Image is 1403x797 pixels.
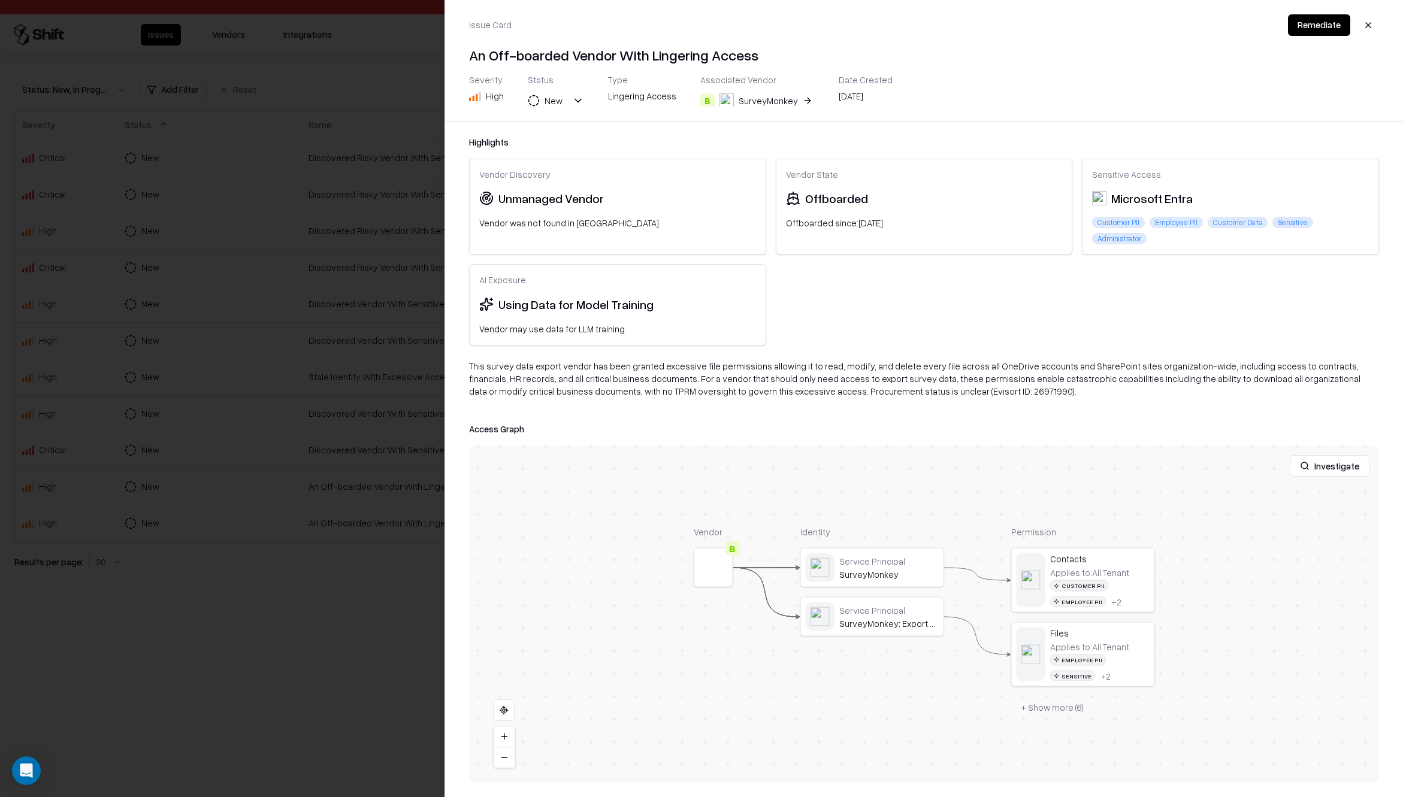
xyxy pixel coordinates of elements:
[479,169,756,180] div: Vendor Discovery
[839,604,939,615] div: Service Principal
[700,74,815,85] div: Associated Vendor
[1092,191,1106,205] img: Microsoft Entra
[1150,217,1203,228] div: Employee PII
[839,74,893,85] div: Date Created
[1100,670,1111,681] div: + 2
[469,74,504,85] div: Severity
[1011,526,1155,538] div: Permission
[839,555,939,566] div: Service Principal
[1050,566,1129,577] div: Applies to: All Tenant
[1011,696,1093,718] button: + Show more (6)
[1111,596,1121,607] div: + 2
[1092,217,1145,228] div: Customer PII
[1050,641,1129,651] div: Applies to: All Tenant
[469,136,1379,149] div: Highlights
[800,526,944,538] div: Identity
[528,74,584,85] div: Status
[498,189,604,207] div: Unmanaged Vendor
[700,93,715,108] div: B
[479,323,756,335] div: Vendor may use data for LLM training
[805,189,868,207] div: Offboarded
[739,95,798,107] div: SurveyMonkey
[469,422,1379,436] div: Access Graph
[1111,596,1121,607] button: +2
[1272,217,1313,228] div: Sensitive
[486,90,504,102] div: High
[1050,654,1106,666] div: Employee PII
[469,19,512,31] div: Issue Card
[839,569,939,580] div: SurveyMonkey
[1050,628,1150,638] div: Files
[608,74,676,85] div: Type
[786,217,1063,229] div: Offboarded since: [DATE]
[545,95,563,107] div: New
[1050,596,1106,607] div: Employee PII
[786,169,1063,180] div: Vendor State
[1092,233,1147,244] div: Administrator
[1208,217,1268,228] div: Customer Data
[1290,455,1369,477] button: Investigate
[725,541,740,556] div: B
[1050,670,1096,681] div: Sensitive
[1100,670,1111,681] button: +2
[469,360,1379,407] div: This survey data export vendor has been granted excessive file permissions allowing it to read, m...
[608,90,676,107] div: Lingering Access
[694,526,733,538] div: Vendor
[839,90,893,107] div: [DATE]
[1288,14,1350,36] button: Remediate
[479,217,756,229] div: Vendor was not found in [GEOGRAPHIC_DATA]
[479,274,756,285] div: AI Exposure
[700,90,815,111] button: BSurveyMonkey
[498,295,654,313] div: Using Data for Model Training
[719,93,734,108] img: SurveyMonkey
[469,46,1379,65] h4: An Off-boarded Vendor With Lingering Access
[1050,553,1150,564] div: Contacts
[839,618,939,629] div: SurveyMonkey: Export Data
[1092,169,1369,180] div: Sensitive Access
[1092,189,1193,207] div: Microsoft Entra
[1050,580,1109,592] div: Customer PII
